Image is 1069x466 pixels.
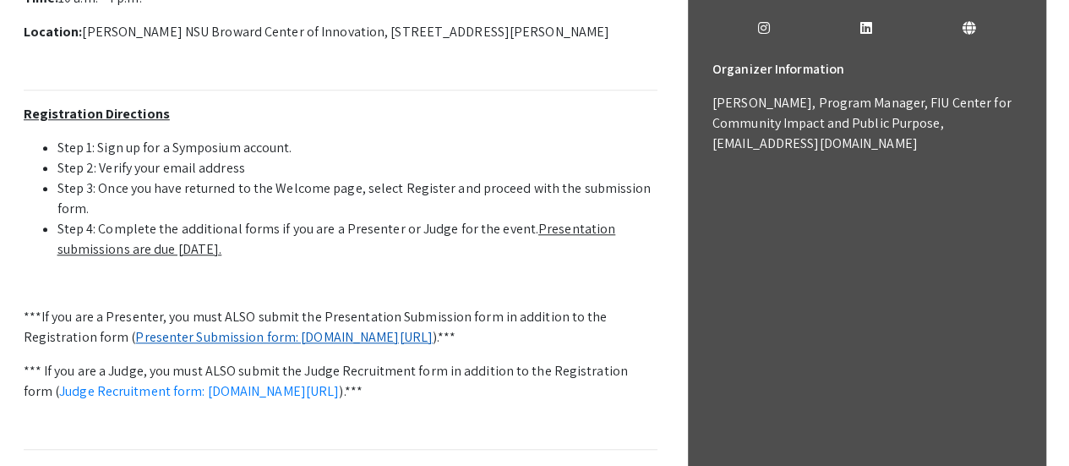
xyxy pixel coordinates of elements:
[24,23,83,41] strong: Location:
[24,361,657,402] p: *** If you are a Judge, you must ALSO submit the Judge Recruitment form in addition to the Regist...
[24,307,657,348] p: ***If you are a Presenter, you must ALSO submit the Presentation Submission form in addition to t...
[712,93,1022,154] p: [PERSON_NAME], Program Manager, FIU Center for Community Impact and Public Purpose, [EMAIL_ADDRES...
[57,138,657,158] li: Step 1: Sign up for a Symposium account.
[712,52,1022,86] h6: Organizer Information
[59,382,339,400] a: Judge Recruitment form: [DOMAIN_NAME][URL]
[135,328,433,346] a: Presenter Submission form: [DOMAIN_NAME][URL]
[13,390,72,453] iframe: Chat
[57,219,657,260] li: Step 4: Complete the additional forms if you are a Presenter or Judge for the event.
[57,220,616,258] u: Presentation submissions are due [DATE].
[24,22,657,42] p: [PERSON_NAME] NSU Broward Center of Innovation, [STREET_ADDRESS][PERSON_NAME]
[24,105,170,123] u: Registration Directions
[57,158,657,178] li: Step 2: Verify your email address
[57,178,657,219] li: Step 3: Once you have returned to the Welcome page, select Register and proceed with the submissi...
